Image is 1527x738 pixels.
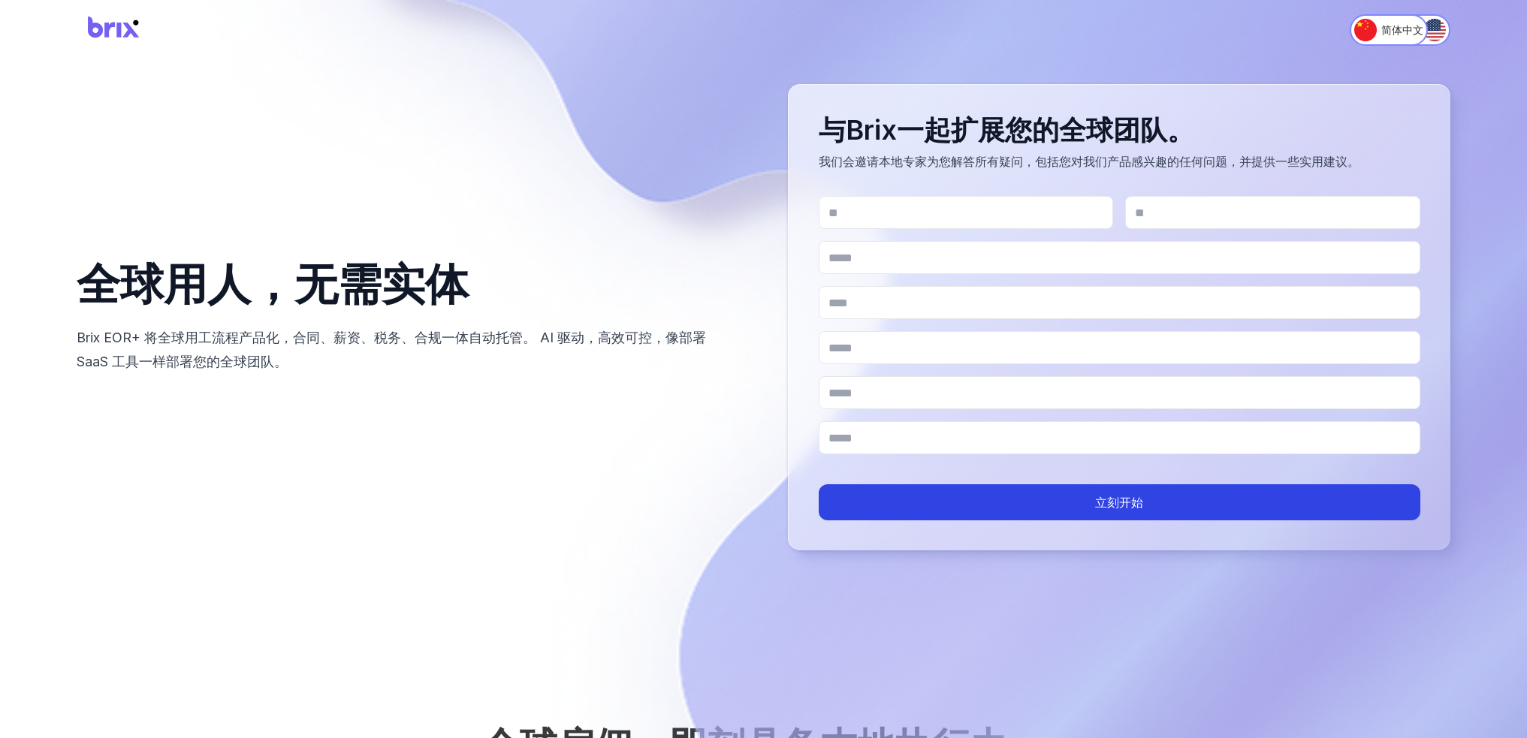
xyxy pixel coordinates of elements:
[77,261,740,309] h1: 全球用人，无需实体
[819,331,1421,364] input: 联系微信*
[819,151,1421,172] p: 我们会邀请本地专家为您解答所有疑问，包括您对我们产品感兴趣的任何问题，并提供一些实用建议。
[77,326,740,374] p: Brix EOR+ 将全球用工流程产品化，合同、薪资、税务、合规一体自动托管。 AI 驱动，高效可控，像部署 SaaS 工具一样部署您的全球团队。
[819,484,1421,520] button: 立刻开始
[77,11,152,50] img: Brix Logo
[1381,23,1423,38] span: 简体中文
[819,421,1421,454] input: 公司网站*
[1423,19,1446,41] img: English
[1354,19,1377,41] img: 简体中文
[819,115,1421,145] h2: 与Brix一起扩展您的全球团队。
[1350,14,1428,46] button: Switch to 简体中文
[819,376,1421,409] input: 公司名字*
[788,84,1451,550] div: Lead capture form
[819,241,1421,274] input: 工作邮箱*
[819,286,1421,319] input: 联系电话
